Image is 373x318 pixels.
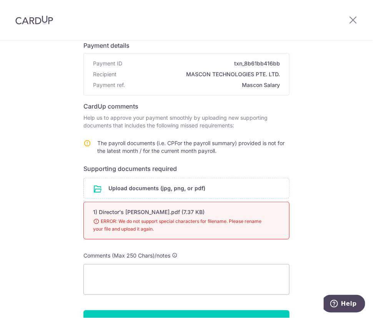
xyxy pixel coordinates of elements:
span: Comments (Max 250 Chars)/notes [83,252,170,259]
span: Payment ID [93,60,122,67]
h6: Payment details [83,41,290,50]
p: Help us to approve your payment smoothly by uploading new supporting documents that includes the ... [83,114,290,129]
span: ERROR: We do not support special characters for filename. Please rename your file and upload it a... [93,218,261,233]
span: txn_8b61bb416bb [125,60,280,67]
span: Payment ref. [93,81,125,89]
img: CardUp [15,15,53,25]
div: Upload documents (jpg, png, or pdf) [83,178,290,199]
span: Recipient [93,70,117,78]
span: MASCON TECHNOLOGIES PTE. LTD. [120,70,280,78]
span: Mascon Salary [128,81,280,89]
iframe: Opens a widget where you can find more information [324,295,365,314]
span: The payroll documents (i.e. CPFor the payroll summary) provided is not for the latest month / for... [97,140,285,154]
h6: CardUp comments [83,102,290,111]
h6: Supporting documents required [83,164,290,173]
div: 1) Director's [PERSON_NAME].pdf (7.37 KB) [93,208,261,216]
